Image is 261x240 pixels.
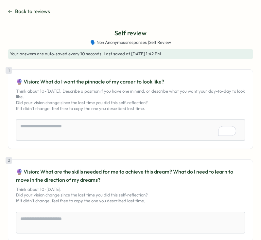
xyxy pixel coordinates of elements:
div: . Last saved at [DATE] 1:42 PM [8,49,253,59]
div: 2 [6,157,12,164]
span: Back to reviews [15,8,50,15]
div: 1 [6,67,12,74]
span: 🗣️ Non Anonymous responses | Self Review [90,40,171,46]
p: 🔮 Vision: What are the skills needed for me to achieve this dream? What do I need to learn to mov... [16,168,245,184]
span: Your answers are auto-saved every 10 seconds [10,51,101,56]
p: 🔮 Vision: What do I want the pinnacle of my career to look like? [16,78,245,86]
p: Think about 10-[DATE]. Describe a position if you have one in mind, or describe what you want you... [16,88,245,111]
textarea: To enrich screen reader interactions, please activate Accessibility in Grammarly extension settings [16,119,245,141]
p: Think about 10-[DATE]. Did your vision change since the last time you did this self-reflection? I... [16,187,245,204]
button: Back to reviews [8,8,50,15]
p: Self review [114,28,147,38]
